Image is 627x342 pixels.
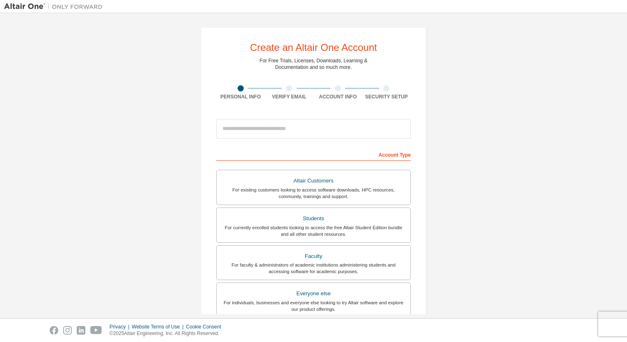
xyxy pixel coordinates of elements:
div: For existing customers looking to access software downloads, HPC resources, community, trainings ... [222,187,405,200]
div: Students [222,213,405,224]
img: youtube.svg [90,326,102,335]
div: Cookie Consent [186,324,226,330]
div: Website Terms of Use [132,324,186,330]
div: Faculty [222,251,405,262]
div: Altair Customers [222,175,405,187]
div: Personal Info [216,93,265,100]
div: Account Type [216,148,411,161]
div: For currently enrolled students looking to access the free Altair Student Edition bundle and all ... [222,224,405,237]
div: Security Setup [362,93,411,100]
div: Verify Email [265,93,314,100]
div: Privacy [110,324,132,330]
div: Account Info [313,93,362,100]
p: © 2025 Altair Engineering, Inc. All Rights Reserved. [110,330,226,337]
div: For individuals, businesses and everyone else looking to try Altair software and explore our prod... [222,299,405,312]
div: For Free Trials, Licenses, Downloads, Learning & Documentation and so much more. [260,57,368,71]
img: linkedin.svg [77,326,85,335]
img: Altair One [4,2,107,11]
div: For faculty & administrators of academic institutions administering students and accessing softwa... [222,262,405,275]
img: facebook.svg [50,326,58,335]
img: instagram.svg [63,326,72,335]
div: Everyone else [222,288,405,299]
div: Create an Altair One Account [250,43,377,52]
